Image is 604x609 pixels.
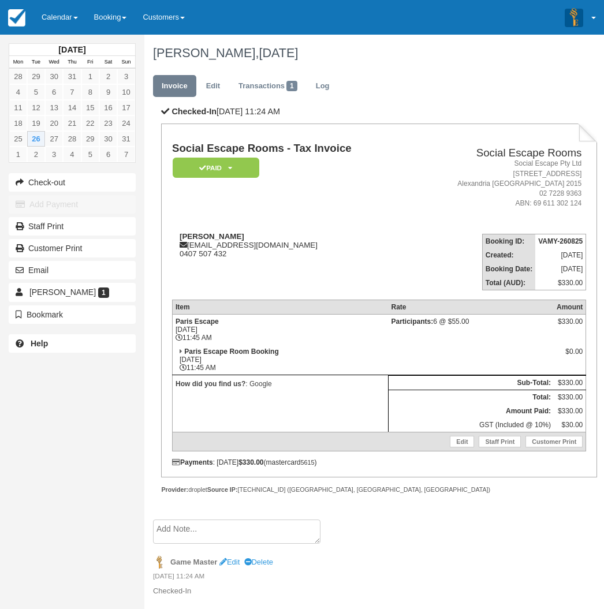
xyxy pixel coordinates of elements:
[9,69,27,84] a: 28
[389,315,554,345] td: 6 @ $55.00
[554,300,586,315] th: Amount
[172,458,586,466] div: : [DATE] (mastercard )
[172,300,388,315] th: Item
[172,143,409,155] h1: Social Escape Rooms - Tax Invoice
[554,404,586,418] td: $330.00
[557,317,583,335] div: $330.00
[117,84,135,100] a: 10
[479,436,521,447] a: Staff Print
[389,300,554,315] th: Rate
[554,376,586,390] td: $330.00
[301,459,315,466] small: 5615
[45,69,63,84] a: 30
[172,157,255,178] a: Paid
[45,115,63,131] a: 20
[180,232,244,241] strong: [PERSON_NAME]
[9,56,27,69] th: Mon
[172,458,213,466] strong: Payments
[45,147,63,162] a: 3
[173,158,259,178] em: Paid
[63,115,81,131] a: 21
[117,56,135,69] th: Sun
[153,571,589,584] em: [DATE] 11:24 AM
[9,334,136,353] a: Help
[99,100,117,115] a: 16
[172,315,388,345] td: [DATE] 11:45 AM
[565,8,583,27] img: A3
[31,339,48,348] b: Help
[184,348,278,356] strong: Paris Escape Room Booking
[230,75,306,98] a: Transactions1
[482,262,535,276] th: Booking Date:
[27,115,45,131] a: 19
[8,9,25,27] img: checkfront-main-nav-mini-logo.png
[99,84,117,100] a: 9
[9,100,27,115] a: 11
[161,485,597,494] div: droplet [TECHNICAL_ID] ([GEOGRAPHIC_DATA], [GEOGRAPHIC_DATA], [GEOGRAPHIC_DATA])
[9,147,27,162] a: 1
[81,84,99,100] a: 8
[98,287,109,298] span: 1
[244,558,273,566] a: Delete
[176,378,385,390] p: : Google
[81,56,99,69] th: Fri
[414,159,581,208] address: Social Escape Pty Ltd [STREET_ADDRESS] Alexandria [GEOGRAPHIC_DATA] 2015 02 7228 9363 ABN: 69 611...
[27,69,45,84] a: 29
[389,404,554,418] th: Amount Paid:
[45,56,63,69] th: Wed
[63,69,81,84] a: 31
[176,380,245,388] strong: How did you find us?
[535,248,586,262] td: [DATE]
[81,147,99,162] a: 5
[99,69,117,84] a: 2
[63,147,81,162] a: 4
[286,81,297,91] span: 1
[45,100,63,115] a: 13
[45,84,63,100] a: 6
[9,131,27,147] a: 25
[99,56,117,69] th: Sat
[81,69,99,84] a: 1
[9,195,136,214] button: Add Payment
[117,115,135,131] a: 24
[117,147,135,162] a: 7
[554,390,586,405] td: $330.00
[259,46,298,60] span: [DATE]
[172,232,409,258] div: [EMAIL_ADDRESS][DOMAIN_NAME] 0407 507 432
[153,75,196,98] a: Invoice
[450,436,474,447] a: Edit
[482,276,535,290] th: Total (AUD):
[117,69,135,84] a: 3
[9,261,136,279] button: Email
[482,248,535,262] th: Created:
[557,348,583,365] div: $0.00
[63,84,81,100] a: 7
[63,56,81,69] th: Thu
[176,317,219,326] strong: Paris Escape
[535,276,586,290] td: $330.00
[389,418,554,432] td: GST (Included @ 10%)
[171,107,217,116] b: Checked-In
[307,75,338,98] a: Log
[170,558,217,566] strong: Game Master
[9,283,136,301] a: [PERSON_NAME] 1
[9,217,136,236] a: Staff Print
[99,147,117,162] a: 6
[9,305,136,324] button: Bookmark
[172,345,388,375] td: [DATE] 11:45 AM
[197,75,229,98] a: Edit
[482,234,535,249] th: Booking ID:
[219,558,240,566] a: Edit
[538,237,583,245] strong: VAMY-260825
[117,100,135,115] a: 17
[27,56,45,69] th: Tue
[9,173,136,192] button: Check-out
[99,115,117,131] a: 23
[58,45,85,54] strong: [DATE]
[525,436,583,447] a: Customer Print
[27,100,45,115] a: 12
[27,84,45,100] a: 5
[81,115,99,131] a: 22
[389,376,554,390] th: Sub-Total:
[414,147,581,159] h2: Social Escape Rooms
